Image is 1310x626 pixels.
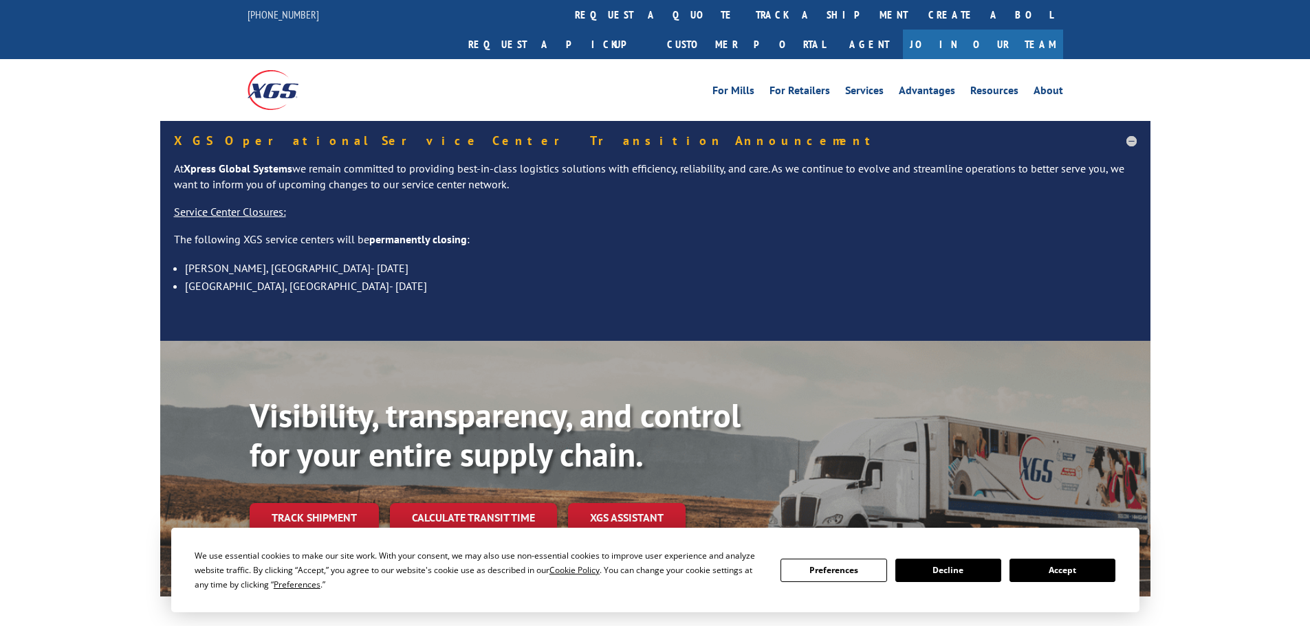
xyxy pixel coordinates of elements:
[174,205,286,219] u: Service Center Closures:
[174,232,1137,259] p: The following XGS service centers will be :
[185,277,1137,295] li: [GEOGRAPHIC_DATA], [GEOGRAPHIC_DATA]- [DATE]
[185,259,1137,277] li: [PERSON_NAME], [GEOGRAPHIC_DATA]- [DATE]
[458,30,657,59] a: Request a pickup
[250,503,379,532] a: Track shipment
[174,135,1137,147] h5: XGS Operational Service Center Transition Announcement
[274,579,320,590] span: Preferences
[184,161,292,175] strong: Xpress Global Systems
[195,548,764,592] div: We use essential cookies to make our site work. With your consent, we may also use non-essential ...
[769,85,830,100] a: For Retailers
[845,85,884,100] a: Services
[657,30,836,59] a: Customer Portal
[970,85,1018,100] a: Resources
[895,559,1001,582] button: Decline
[171,528,1139,612] div: Cookie Consent Prompt
[712,85,754,100] a: For Mills
[369,232,467,246] strong: permanently closing
[174,161,1137,205] p: At we remain committed to providing best-in-class logistics solutions with efficiency, reliabilit...
[836,30,903,59] a: Agent
[390,503,557,533] a: Calculate transit time
[899,85,955,100] a: Advantages
[568,503,686,533] a: XGS ASSISTANT
[780,559,886,582] button: Preferences
[250,394,741,476] b: Visibility, transparency, and control for your entire supply chain.
[549,564,600,576] span: Cookie Policy
[1009,559,1115,582] button: Accept
[248,8,319,21] a: [PHONE_NUMBER]
[1034,85,1063,100] a: About
[903,30,1063,59] a: Join Our Team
